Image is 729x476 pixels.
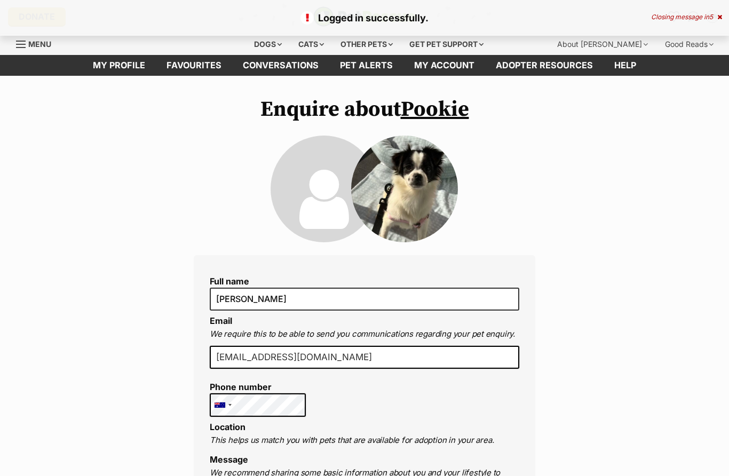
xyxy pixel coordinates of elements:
[604,55,647,76] a: Help
[550,34,655,55] div: About [PERSON_NAME]
[210,422,245,432] label: Location
[156,55,232,76] a: Favourites
[210,315,232,326] label: Email
[402,34,491,55] div: Get pet support
[28,39,51,49] span: Menu
[210,382,306,392] label: Phone number
[210,288,519,310] input: E.g. Jimmy Chew
[82,55,156,76] a: My profile
[351,136,458,242] img: Pookie
[194,97,535,122] h1: Enquire about
[329,55,403,76] a: Pet alerts
[210,434,519,447] p: This helps us match you with pets that are available for adoption in your area.
[247,34,289,55] div: Dogs
[210,394,235,416] div: Australia: +61
[16,34,59,53] a: Menu
[333,34,400,55] div: Other pets
[210,328,519,340] p: We require this to be able to send you communications regarding your pet enquiry.
[291,34,331,55] div: Cats
[485,55,604,76] a: Adopter resources
[210,454,248,465] label: Message
[232,55,329,76] a: conversations
[210,276,519,286] label: Full name
[403,55,485,76] a: My account
[401,96,469,123] a: Pookie
[657,34,721,55] div: Good Reads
